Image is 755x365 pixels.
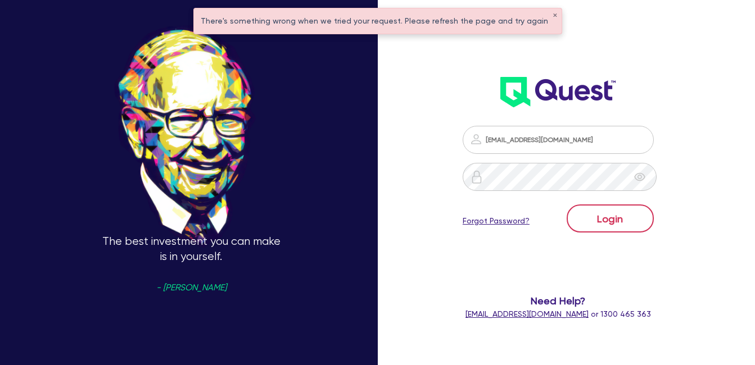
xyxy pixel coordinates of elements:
[156,284,227,292] span: - [PERSON_NAME]
[469,133,483,146] img: icon-password
[500,77,616,107] img: wH2k97JdezQIQAAAABJRU5ErkJggg==
[463,215,530,227] a: Forgot Password?
[470,170,483,184] img: icon-password
[465,309,589,318] a: [EMAIL_ADDRESS][DOMAIN_NAME]
[463,126,654,154] input: Email address
[194,8,562,34] div: There's something wrong when we tried your request. Please refresh the page and try again
[634,171,645,182] span: eye
[465,309,651,318] span: or 1300 465 363
[567,204,654,232] button: Login
[553,13,557,19] button: ✕
[463,293,654,308] span: Need Help?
